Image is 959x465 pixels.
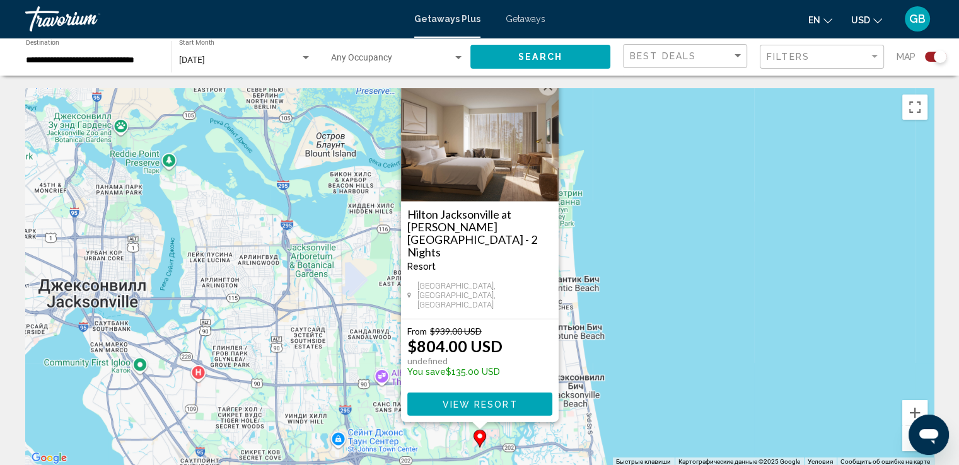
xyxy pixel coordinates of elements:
span: View Resort [442,399,517,410]
button: Change language [808,11,832,29]
p: $135.00 USD [407,367,503,377]
a: Getaways Plus [414,14,480,24]
span: [DATE] [179,55,205,65]
span: GB [909,13,926,25]
button: Увеличить [902,400,927,425]
a: Getaways [506,14,545,24]
button: User Menu [901,6,934,32]
a: Hilton Jacksonville at [PERSON_NAME][GEOGRAPHIC_DATA] - 2 Nights [407,208,552,258]
button: Filter [760,44,884,70]
a: Сообщить об ошибке на карте [840,458,930,465]
img: S423I01X.jpg [401,76,559,202]
span: [GEOGRAPHIC_DATA], [GEOGRAPHIC_DATA], [GEOGRAPHIC_DATA] [417,281,552,309]
span: Resort [407,261,436,272]
span: Картографические данные ©2025 Google [678,458,800,465]
span: Best Deals [630,51,696,61]
button: View Resort [407,393,552,416]
a: Условия (ссылка откроется в новой вкладке) [808,458,833,465]
span: en [808,15,820,25]
span: You save [407,367,446,377]
span: Filters [767,52,810,62]
button: Включить полноэкранный режим [902,95,927,120]
span: Search [518,52,562,62]
button: Change currency [851,11,882,29]
mat-select: Sort by [630,51,743,62]
span: USD [851,15,870,25]
a: Travorium [25,6,402,32]
iframe: Кнопка запуска окна обмена сообщениями [909,415,949,455]
p: undefined [407,355,503,367]
span: Map [897,48,915,66]
span: $939.00 USD [430,326,482,336]
p: $804.00 USD [407,336,503,355]
button: Search [470,45,610,68]
button: Уменьшить [902,426,927,451]
span: From [407,326,427,336]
